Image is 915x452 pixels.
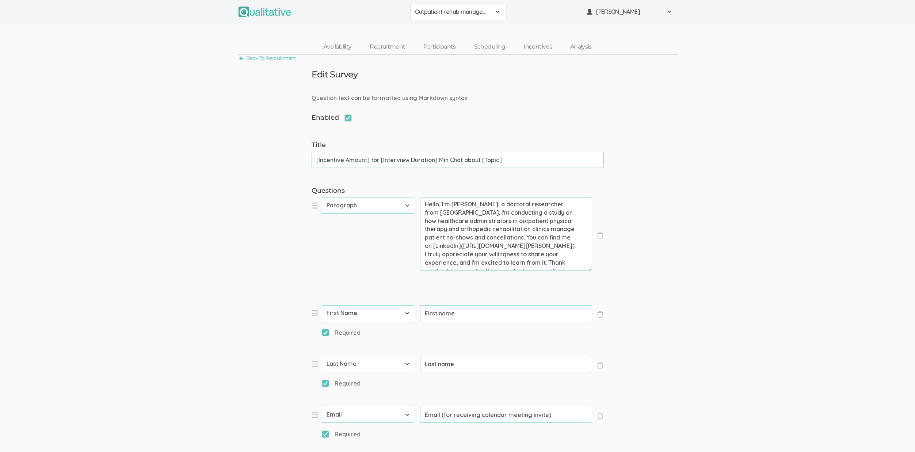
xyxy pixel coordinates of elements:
span: Required [322,430,361,438]
label: Questions [312,186,604,196]
span: Enabled [312,113,352,123]
span: Required [322,379,361,388]
a: Incentives [514,39,561,55]
img: Qualitative [239,7,291,17]
span: × [596,311,604,318]
a: Scheduling [465,39,515,55]
a: Availability [314,39,361,55]
input: Type question here... [420,305,592,321]
div: Question text can be formatted using Markdown syntax. [306,94,609,102]
span: × [596,361,604,369]
a: Recruitment [361,39,414,55]
input: Type question here... [420,407,592,423]
h3: Edit Survey [312,70,358,79]
a: Participants [414,39,465,55]
button: [PERSON_NAME] [582,4,677,20]
span: [PERSON_NAME] [596,8,662,16]
span: Outpatient rehab management of no shows and cancellations [415,8,491,16]
span: × [596,412,604,420]
iframe: Chat Widget [878,417,915,452]
span: Required [322,329,361,337]
input: Type question here... [420,356,592,372]
label: Title [312,141,604,150]
a: Analysis [561,39,601,55]
a: Back To Recruitment [239,53,296,63]
span: × [596,231,604,239]
button: Outpatient rehab management of no shows and cancellations [410,4,505,20]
